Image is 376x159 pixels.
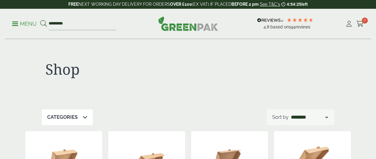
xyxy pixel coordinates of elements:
span: left [301,2,308,7]
span: 4:54:25 [287,2,301,7]
a: 0 [356,19,364,28]
span: 4.8 [263,24,270,29]
div: 4.78 Stars [286,17,314,23]
strong: FREE [68,2,78,7]
strong: BEFORE 2 pm [231,2,259,7]
img: REVIEWS.io [257,18,283,22]
span: Based on [270,24,289,29]
img: GreenPak Supplies [158,16,218,31]
i: Cart [356,21,364,27]
p: Sort by [272,114,289,121]
h1: Shop [45,60,185,78]
a: See T&C's [260,2,280,7]
span: 194 [289,24,296,29]
i: My Account [345,21,353,27]
a: Menu [12,20,37,26]
p: Categories [47,114,78,121]
strong: OVER £100 [170,2,192,7]
select: Shop order [290,114,329,121]
p: Menu [12,20,37,28]
span: reviews [296,24,310,29]
span: 0 [362,18,368,24]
